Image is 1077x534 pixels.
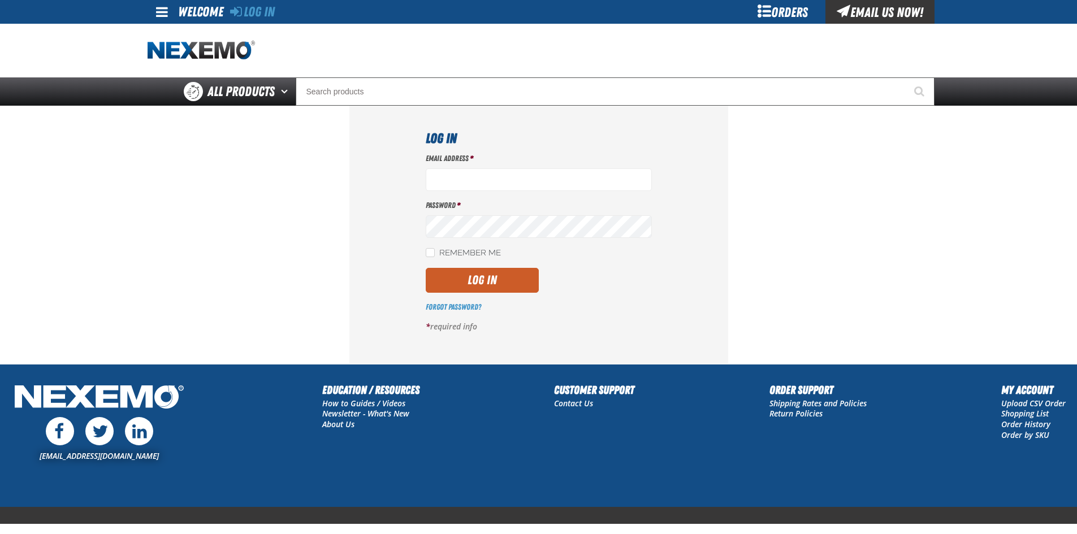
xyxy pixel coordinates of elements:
[906,77,935,106] button: Start Searching
[426,248,501,259] label: Remember Me
[426,322,652,332] p: required info
[40,450,159,461] a: [EMAIL_ADDRESS][DOMAIN_NAME]
[207,81,275,102] span: All Products
[322,408,409,419] a: Newsletter - What's New
[1001,429,1049,440] a: Order by SKU
[426,248,435,257] input: Remember Me
[426,302,481,311] a: Forgot Password?
[426,268,539,293] button: Log In
[11,381,187,415] img: Nexemo Logo
[426,128,652,149] h1: Log In
[1001,419,1050,429] a: Order History
[1001,398,1066,409] a: Upload CSV Order
[554,398,593,409] a: Contact Us
[554,381,634,398] h2: Customer Support
[148,41,255,60] img: Nexemo logo
[322,398,405,409] a: How to Guides / Videos
[426,153,652,164] label: Email Address
[148,41,255,60] a: Home
[769,408,823,419] a: Return Policies
[296,77,935,106] input: Search
[1001,381,1066,398] h2: My Account
[426,200,652,211] label: Password
[769,381,867,398] h2: Order Support
[322,419,354,429] a: About Us
[322,381,419,398] h2: Education / Resources
[277,77,296,106] button: Open All Products pages
[230,4,275,20] a: Log In
[1001,408,1049,419] a: Shopping List
[769,398,867,409] a: Shipping Rates and Policies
